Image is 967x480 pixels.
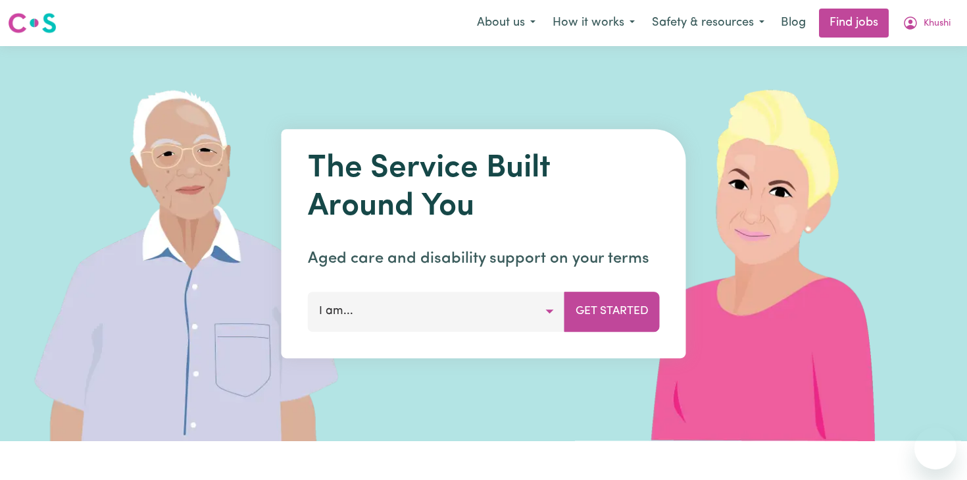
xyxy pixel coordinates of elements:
[308,150,660,226] h1: The Service Built Around You
[8,11,57,35] img: Careseekers logo
[894,9,959,37] button: My Account
[564,292,660,331] button: Get Started
[8,8,57,38] a: Careseekers logo
[544,9,643,37] button: How it works
[308,247,660,271] p: Aged care and disability support on your terms
[924,16,951,31] span: Khushi
[819,9,889,38] a: Find jobs
[914,427,956,469] iframe: Button to launch messaging window
[643,9,773,37] button: Safety & resources
[308,292,565,331] button: I am...
[773,9,814,38] a: Blog
[468,9,544,37] button: About us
